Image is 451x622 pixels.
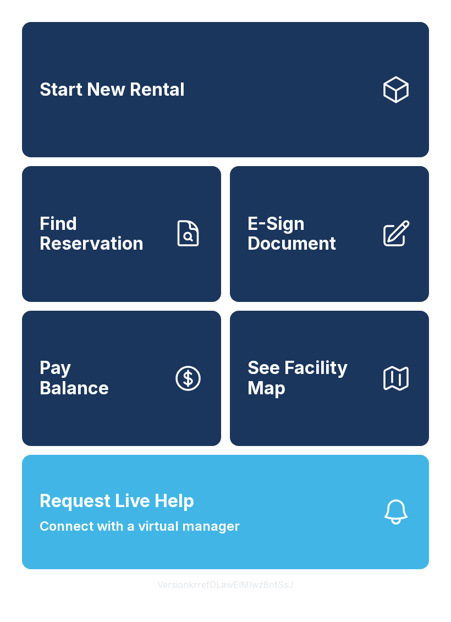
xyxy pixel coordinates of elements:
a: Start New Rental [22,22,429,157]
button: See Facility Map [230,311,429,446]
span: Start New Rental [40,80,185,100]
button: VersionkrrefDLawElMlwz8nfSsJ [148,569,302,600]
span: Find Reservation [40,214,164,254]
span: E-Sign Document [248,214,372,254]
span: Pay Balance [40,358,109,398]
span: Connect with a virtual manager [40,516,240,536]
button: PayBalance [22,311,221,446]
a: E-Sign Document [230,166,429,301]
button: Request Live HelpConnect with a virtual manager [22,455,429,569]
a: Find Reservation [22,166,221,301]
span: Request Live Help [40,488,194,514]
span: See Facility Map [248,358,372,398]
